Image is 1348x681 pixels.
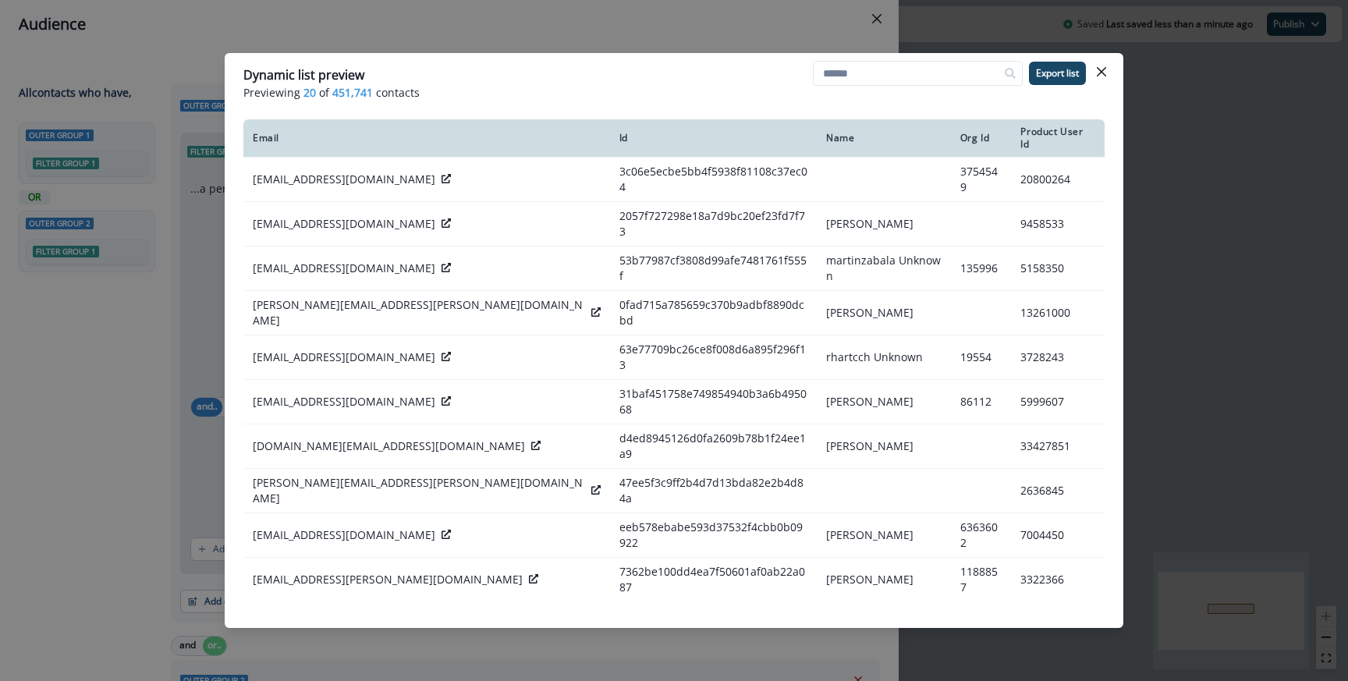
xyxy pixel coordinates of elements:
[951,513,1012,558] td: 6363602
[1011,158,1105,202] td: 20800264
[610,247,817,291] td: 53b77987cf3808d99afe7481761f555f
[253,527,435,543] p: [EMAIL_ADDRESS][DOMAIN_NAME]
[243,66,364,84] p: Dynamic list preview
[332,84,373,101] span: 451,741
[610,380,817,424] td: 31baf451758e749854940b3a6b495068
[1011,558,1105,602] td: 3322366
[817,424,951,469] td: [PERSON_NAME]
[610,469,817,513] td: 47ee5f3c9ff2b4d7d13bda82e2b4d84a
[817,380,951,424] td: [PERSON_NAME]
[1011,380,1105,424] td: 5999607
[303,84,316,101] span: 20
[610,335,817,380] td: 63e77709bc26ce8f008d6a895f296f13
[1011,202,1105,247] td: 9458533
[253,261,435,276] p: [EMAIL_ADDRESS][DOMAIN_NAME]
[610,158,817,202] td: 3c06e5ecbe5bb4f5938f81108c37ec04
[1029,62,1086,85] button: Export list
[817,291,951,335] td: [PERSON_NAME]
[960,132,1002,144] div: Org Id
[253,297,585,328] p: [PERSON_NAME][EMAIL_ADDRESS][PERSON_NAME][DOMAIN_NAME]
[253,172,435,187] p: [EMAIL_ADDRESS][DOMAIN_NAME]
[817,558,951,602] td: [PERSON_NAME]
[1011,247,1105,291] td: 5158350
[610,424,817,469] td: d4ed8945126d0fa2609b78b1f24ee1a9
[951,558,1012,602] td: 1188857
[610,513,817,558] td: eeb578ebabe593d37532f4cbb0b09922
[951,247,1012,291] td: 135996
[619,132,807,144] div: Id
[253,438,525,454] p: [DOMAIN_NAME][EMAIL_ADDRESS][DOMAIN_NAME]
[817,335,951,380] td: rhartcch Unknown
[817,202,951,247] td: [PERSON_NAME]
[610,291,817,335] td: 0fad715a785659c370b9adbf8890dcbd
[1089,59,1114,84] button: Close
[826,132,942,144] div: Name
[1036,68,1079,79] p: Export list
[610,558,817,602] td: 7362be100dd4ea7f50601af0ab22a087
[1011,469,1105,513] td: 2636845
[610,202,817,247] td: 2057f727298e18a7d9bc20ef23fd7f73
[243,84,1105,101] p: Previewing of contacts
[817,513,951,558] td: [PERSON_NAME]
[253,349,435,365] p: [EMAIL_ADDRESS][DOMAIN_NAME]
[1020,126,1095,151] div: Product User Id
[951,335,1012,380] td: 19554
[253,132,601,144] div: Email
[253,475,585,506] p: [PERSON_NAME][EMAIL_ADDRESS][PERSON_NAME][DOMAIN_NAME]
[253,572,523,587] p: [EMAIL_ADDRESS][PERSON_NAME][DOMAIN_NAME]
[1011,513,1105,558] td: 7004450
[1011,424,1105,469] td: 33427851
[1011,291,1105,335] td: 13261000
[253,216,435,232] p: [EMAIL_ADDRESS][DOMAIN_NAME]
[951,380,1012,424] td: 86112
[253,394,435,410] p: [EMAIL_ADDRESS][DOMAIN_NAME]
[951,158,1012,202] td: 3754549
[817,247,951,291] td: martinzabala Unknown
[1011,335,1105,380] td: 3728243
